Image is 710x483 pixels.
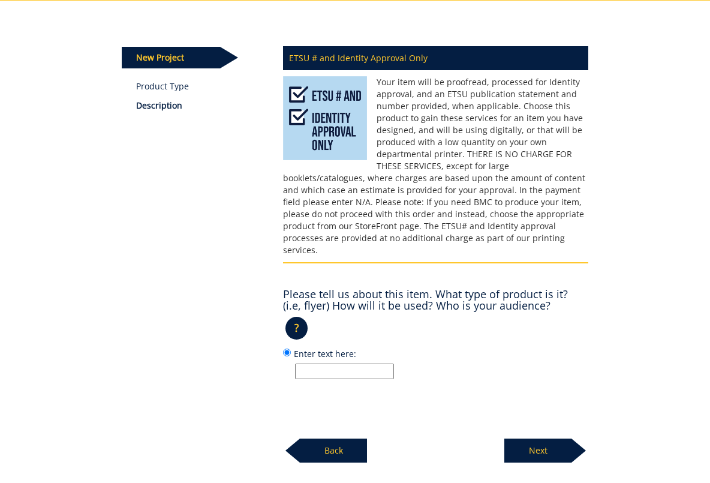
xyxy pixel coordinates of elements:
[122,47,220,68] p: New Project
[283,76,588,256] p: Your item will be proofread, processed for Identity approval, and an ETSU publication statement a...
[136,80,265,92] a: Product Type
[285,317,308,340] p: ?
[283,349,291,356] input: Enter text here:
[300,439,367,463] p: Back
[283,46,588,70] p: ETSU # and Identity Approval Only
[136,100,265,112] p: Description
[504,439,571,463] p: Next
[295,364,394,379] input: Enter text here:
[283,347,588,379] label: Enter text here:
[283,289,588,313] h4: Please tell us about this item. What type of product is it? (i.e, flyer) How will it be used? Who...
